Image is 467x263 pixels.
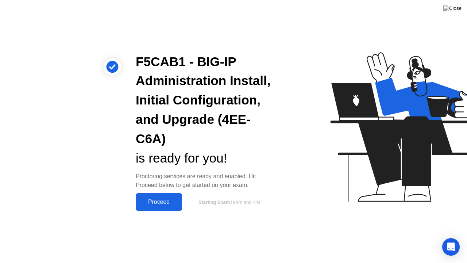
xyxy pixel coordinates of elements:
[442,238,460,256] div: Open Intercom Messenger
[236,199,260,205] span: 9m and 44s
[443,5,462,11] img: Close
[138,199,180,205] div: Proceed
[136,52,271,149] div: F5CAB1 - BIG-IP Administration Install, Initial Configuration, and Upgrade (4EE-C6A)
[186,195,271,209] button: Starting Exam in9m and 44s
[136,149,271,168] div: is ready for you!
[136,193,182,211] button: Proceed
[136,172,271,190] div: Proctoring services are ready and enabled. Hit Proceed below to get started on your exam.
